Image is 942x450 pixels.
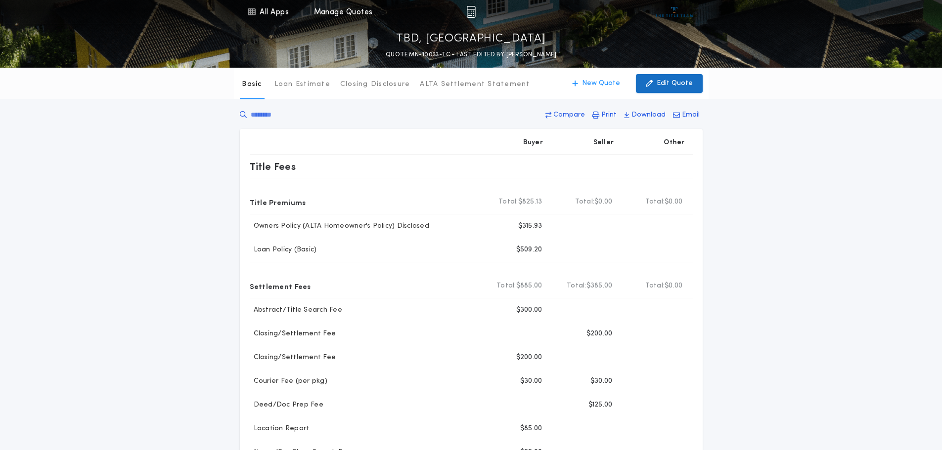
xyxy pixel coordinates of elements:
[542,106,588,124] button: Compare
[396,31,545,47] p: TBD, [GEOGRAPHIC_DATA]
[567,281,586,291] b: Total:
[645,197,665,207] b: Total:
[518,221,542,231] p: $315.93
[589,106,620,124] button: Print
[582,79,620,88] p: New Quote
[588,400,613,410] p: $125.00
[520,424,542,434] p: $85.00
[664,138,684,148] p: Other
[656,7,693,17] img: vs-icon
[250,278,311,294] p: Settlement Fees
[621,106,669,124] button: Download
[590,376,613,386] p: $30.00
[274,80,330,89] p: Loan Estimate
[250,159,296,174] p: Title Fees
[340,80,410,89] p: Closing Disclosure
[250,376,327,386] p: Courier Fee (per pkg)
[520,376,542,386] p: $30.00
[518,197,542,207] span: $825.13
[242,80,262,89] p: Basic
[645,281,665,291] b: Total:
[665,197,682,207] span: $0.00
[593,138,614,148] p: Seller
[553,110,585,120] p: Compare
[665,281,682,291] span: $0.00
[682,110,700,120] p: Email
[250,221,429,231] p: Owners Policy (ALTA Homeowner's Policy) Disclosed
[575,197,595,207] b: Total:
[670,106,703,124] button: Email
[586,281,613,291] span: $385.00
[636,74,703,93] button: Edit Quote
[250,329,336,339] p: Closing/Settlement Fee
[601,110,617,120] p: Print
[586,329,613,339] p: $200.00
[250,245,317,255] p: Loan Policy (Basic)
[657,79,693,88] p: Edit Quote
[466,6,476,18] img: img
[631,110,666,120] p: Download
[250,424,310,434] p: Location Report
[516,305,542,315] p: $300.00
[562,74,630,93] button: New Quote
[498,197,518,207] b: Total:
[386,50,556,60] p: QUOTE MN-10033-TC - LAST EDITED BY [PERSON_NAME]
[516,245,542,255] p: $509.20
[250,194,306,210] p: Title Premiums
[516,353,542,363] p: $200.00
[250,305,342,315] p: Abstract/Title Search Fee
[516,281,542,291] span: $885.00
[594,197,612,207] span: $0.00
[250,400,323,410] p: Deed/Doc Prep Fee
[420,80,530,89] p: ALTA Settlement Statement
[496,281,516,291] b: Total:
[250,353,336,363] p: Closing/Settlement Fee
[523,138,543,148] p: Buyer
